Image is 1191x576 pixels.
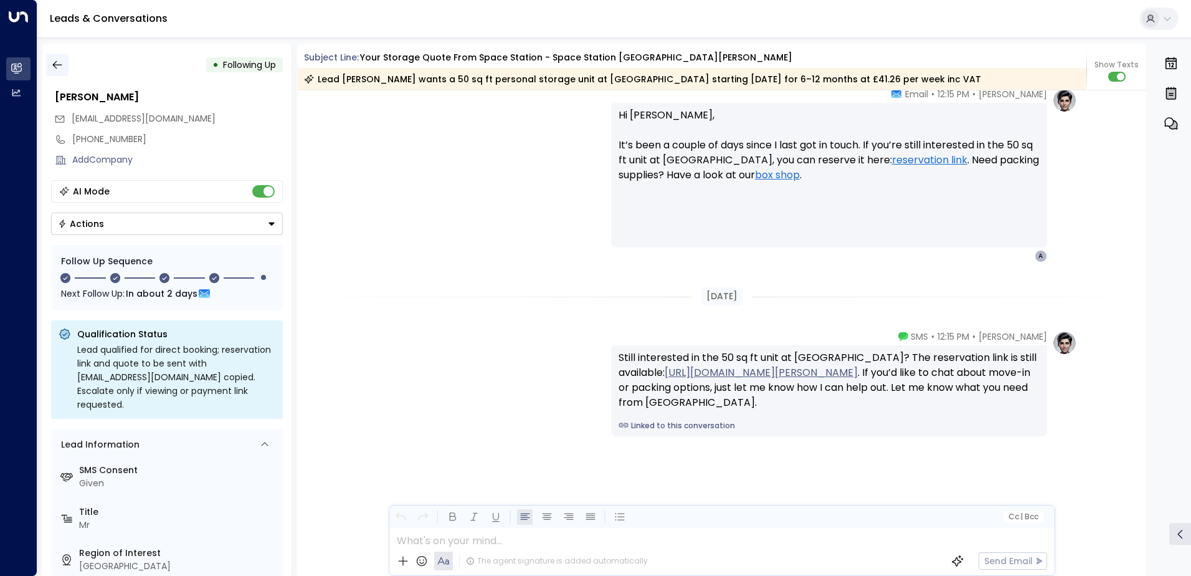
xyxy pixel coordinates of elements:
a: Leads & Conversations [50,11,168,26]
div: Lead qualified for direct booking; reservation link and quote to be sent with [EMAIL_ADDRESS][DOM... [77,343,275,411]
div: Follow Up Sequence [61,255,273,268]
span: In about 2 days [126,287,197,300]
span: [EMAIL_ADDRESS][DOMAIN_NAME] [72,112,216,125]
div: [PHONE_NUMBER] [72,133,283,146]
img: profile-logo.png [1052,88,1077,113]
div: • [212,54,219,76]
span: Following Up [223,59,276,71]
div: Lead Information [57,438,140,451]
div: [DATE] [701,287,743,305]
span: 12:15 PM [937,330,969,343]
label: SMS Consent [79,464,278,477]
p: Hi [PERSON_NAME], It’s been a couple of days since I last got in touch. If you’re still intereste... [619,108,1040,198]
span: 12:15 PM [937,88,969,100]
a: reservation link [892,153,967,168]
div: Still interested in the 50 sq ft unit at [GEOGRAPHIC_DATA]? The reservation link is still availab... [619,350,1040,410]
span: Cc Bcc [1008,512,1038,521]
p: Qualification Status [77,328,275,340]
span: SMS [911,330,928,343]
div: A [1035,250,1047,262]
span: Email [905,88,928,100]
span: Subject Line: [304,51,359,64]
img: profile-logo.png [1052,330,1077,355]
label: Region of Interest [79,547,278,560]
div: Actions [58,218,104,229]
span: • [931,88,934,100]
div: Lead [PERSON_NAME] wants a 50 sq ft personal storage unit at [GEOGRAPHIC_DATA] starting [DATE] fo... [304,73,981,85]
span: [PERSON_NAME] [979,88,1047,100]
span: Show Texts [1094,59,1139,70]
div: Given [79,477,278,490]
div: Next Follow Up: [61,287,273,300]
span: • [972,330,975,343]
button: Actions [51,213,283,235]
span: • [972,88,975,100]
a: Linked to this conversation [619,420,1040,431]
span: [PERSON_NAME] [979,330,1047,343]
button: Undo [393,509,409,525]
span: • [931,330,934,343]
label: Title [79,506,278,519]
div: [GEOGRAPHIC_DATA] [79,560,278,573]
div: AI Mode [73,185,110,198]
div: [PERSON_NAME] [55,90,283,105]
button: Cc|Bcc [1003,511,1043,523]
a: box shop [755,168,800,183]
span: | [1020,512,1023,521]
button: Redo [415,509,430,525]
div: Button group with a nested menu [51,213,283,235]
div: Your storage quote from Space Station - Space Station [GEOGRAPHIC_DATA][PERSON_NAME] [360,51,792,64]
a: [URL][DOMAIN_NAME][PERSON_NAME] [665,365,858,380]
span: ayanshah301287@yahoo.com [72,112,216,125]
div: The agent signature is added automatically [466,555,648,567]
div: AddCompany [72,153,283,166]
div: Mr [79,519,278,532]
